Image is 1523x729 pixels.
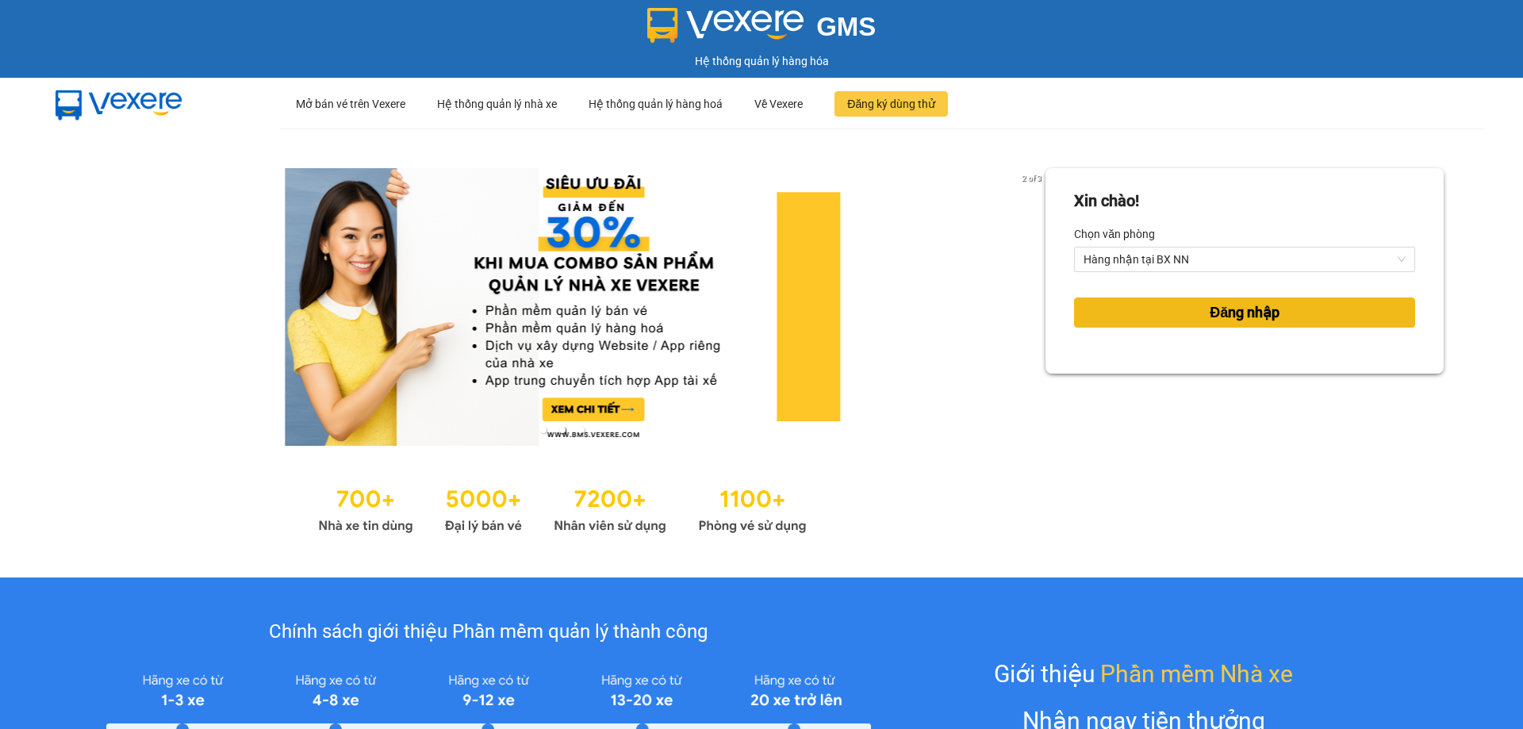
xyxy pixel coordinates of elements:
div: Hệ thống quản lý nhà xe [437,79,557,129]
div: Xin chào! [1074,189,1139,213]
li: slide item 3 [578,427,585,433]
button: previous slide / item [79,168,102,446]
span: Đăng ký dùng thử [847,95,935,113]
span: Đăng nhập [1210,301,1279,324]
span: Phần mềm Nhà xe [1100,655,1293,693]
div: Chính sách giới thiệu Phần mềm quản lý thành công [106,617,870,647]
img: Statistics.png [318,478,807,538]
img: mbUUG5Q.png [40,78,198,130]
span: GMS [816,12,876,41]
button: Đăng ký dùng thử [834,91,948,117]
li: slide item 1 [540,427,547,433]
div: Giới thiệu [994,655,1293,693]
li: slide item 2 [559,427,566,433]
button: Đăng nhập [1074,297,1415,328]
div: Hệ thống quản lý hàng hóa [4,52,1519,70]
span: Hàng nhận tại BX NN [1084,247,1406,271]
div: Mở bán vé trên Vexere [296,79,405,129]
div: Hệ thống quản lý hàng hoá [589,79,723,129]
a: GMS [647,24,877,36]
label: Chọn văn phòng [1074,221,1155,247]
img: logo 2 [647,8,804,43]
div: Về Vexere [754,79,803,129]
p: 2 of 3 [1018,168,1045,189]
button: next slide / item [1023,168,1045,446]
